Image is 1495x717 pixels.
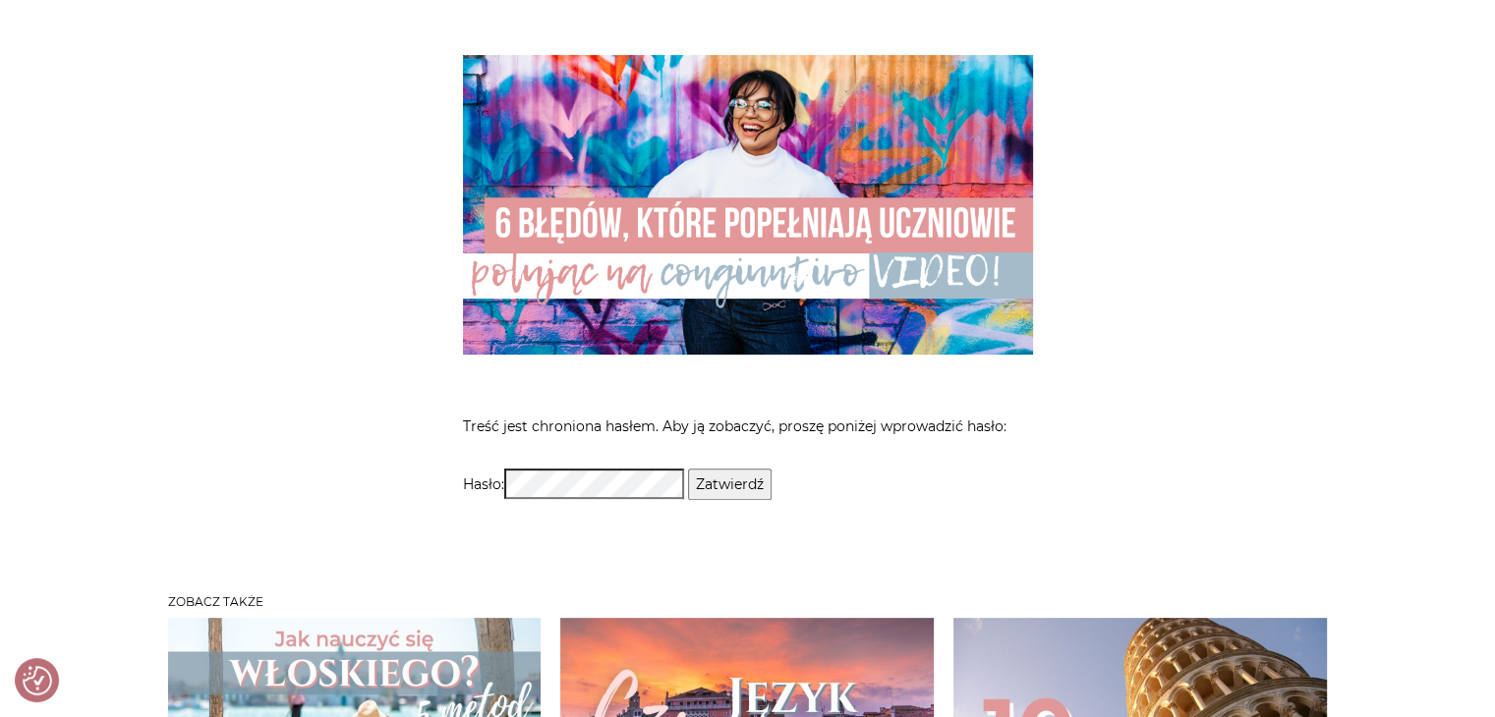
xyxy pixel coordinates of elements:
[23,666,52,695] button: Preferencje co do zgód
[463,414,1033,439] p: Treść jest chroniona hasłem. Aby ją zobaczyć, proszę poniżej wprowadzić hasło:
[504,469,684,499] input: Hasło:
[168,595,1328,609] h3: Zobacz także
[688,469,772,500] input: Zatwierdź
[23,666,52,695] img: Revisit consent button
[463,469,684,499] label: Hasło:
